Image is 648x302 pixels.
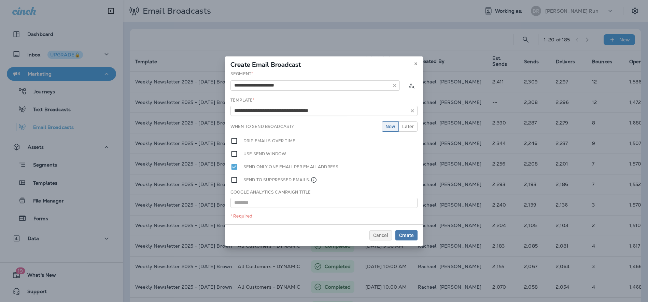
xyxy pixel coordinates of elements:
[385,124,395,129] span: Now
[243,176,317,184] label: Send to suppressed emails.
[395,230,418,240] button: Create
[230,213,418,219] div: * Required
[369,230,392,240] button: Cancel
[225,56,423,71] div: Create Email Broadcast
[230,124,294,129] label: When to send broadcast?
[398,121,418,132] button: Later
[230,97,254,103] label: Template
[382,121,399,132] button: Now
[402,124,414,129] span: Later
[230,71,253,77] label: Segment
[405,79,418,92] button: Calculate the estimated number of emails to be sent based on selected segment. (This could take a...
[230,189,311,195] label: Google Analytics Campaign Title
[373,233,388,238] span: Cancel
[243,163,338,171] label: Send only one email per email address
[399,233,414,238] span: Create
[243,137,295,145] label: Drip emails over time
[243,150,286,158] label: Use send window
